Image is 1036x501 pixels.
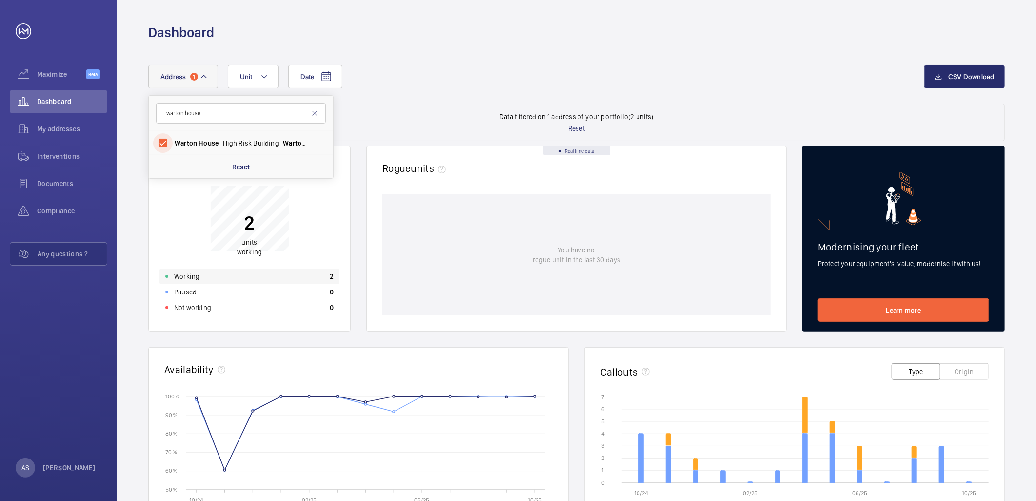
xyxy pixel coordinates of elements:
span: Unit [240,73,253,81]
p: units [237,238,262,257]
button: Unit [228,65,279,88]
span: - High Risk Building - , [GEOGRAPHIC_DATA] [175,138,309,148]
text: 2 [601,455,604,462]
text: 7 [601,394,604,400]
text: 70 % [165,449,177,456]
p: Protect your equipment's value, modernise it with us! [818,259,989,269]
p: Working [174,271,199,281]
text: 4 [601,430,605,437]
text: 60 % [165,467,178,474]
p: 0 [330,303,334,313]
text: 06/25 [852,490,867,497]
span: Documents [37,179,107,188]
p: [PERSON_NAME] [43,463,96,473]
text: 02/25 [743,490,758,497]
span: Dashboard [37,97,107,106]
button: CSV Download [924,65,1005,88]
button: Date [288,65,342,88]
span: Beta [86,69,100,79]
text: 50 % [165,486,178,493]
button: Origin [940,363,989,380]
h1: Dashboard [148,23,214,42]
span: CSV Download [948,73,995,81]
input: Search by address [156,103,326,124]
span: Compliance [37,206,107,216]
h2: Modernising your fleet [818,241,989,253]
p: Reset [232,162,250,172]
span: House [199,139,219,147]
a: Learn more [818,298,989,322]
span: Any questions ? [38,249,107,259]
text: 90 % [165,412,178,418]
p: 2 [237,211,262,235]
img: marketing-card.svg [886,172,921,225]
text: 3 [601,442,605,449]
span: House [307,139,327,147]
span: Warton [175,139,197,147]
text: 10/25 [962,490,976,497]
p: Paused [174,287,197,297]
h2: Rogue [382,162,450,174]
h2: Callouts [600,366,638,378]
span: Warton [283,139,306,147]
text: 80 % [165,430,178,437]
span: units [411,162,450,174]
span: working [237,249,262,256]
button: Type [892,363,940,380]
p: You have no rogue unit in the last 30 days [533,245,620,265]
text: 5 [601,418,605,425]
div: Real time data [543,146,610,155]
span: Date [300,73,315,81]
span: Address [160,73,186,81]
text: 100 % [165,393,180,399]
p: 0 [330,287,334,297]
text: 0 [601,480,605,486]
text: 10/24 [634,490,648,497]
text: 6 [601,406,605,413]
p: 2 [330,271,334,281]
h2: Availability [164,363,214,376]
span: Interventions [37,151,107,161]
span: My addresses [37,124,107,134]
button: Address1 [148,65,218,88]
p: Not working [174,303,211,313]
p: Data filtered on 1 address of your portfolio (2 units) [499,112,654,122]
p: AS [21,463,29,473]
span: 1 [190,73,198,81]
span: Maximize [37,69,86,79]
text: 1 [601,467,604,474]
p: Reset [568,124,585,133]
